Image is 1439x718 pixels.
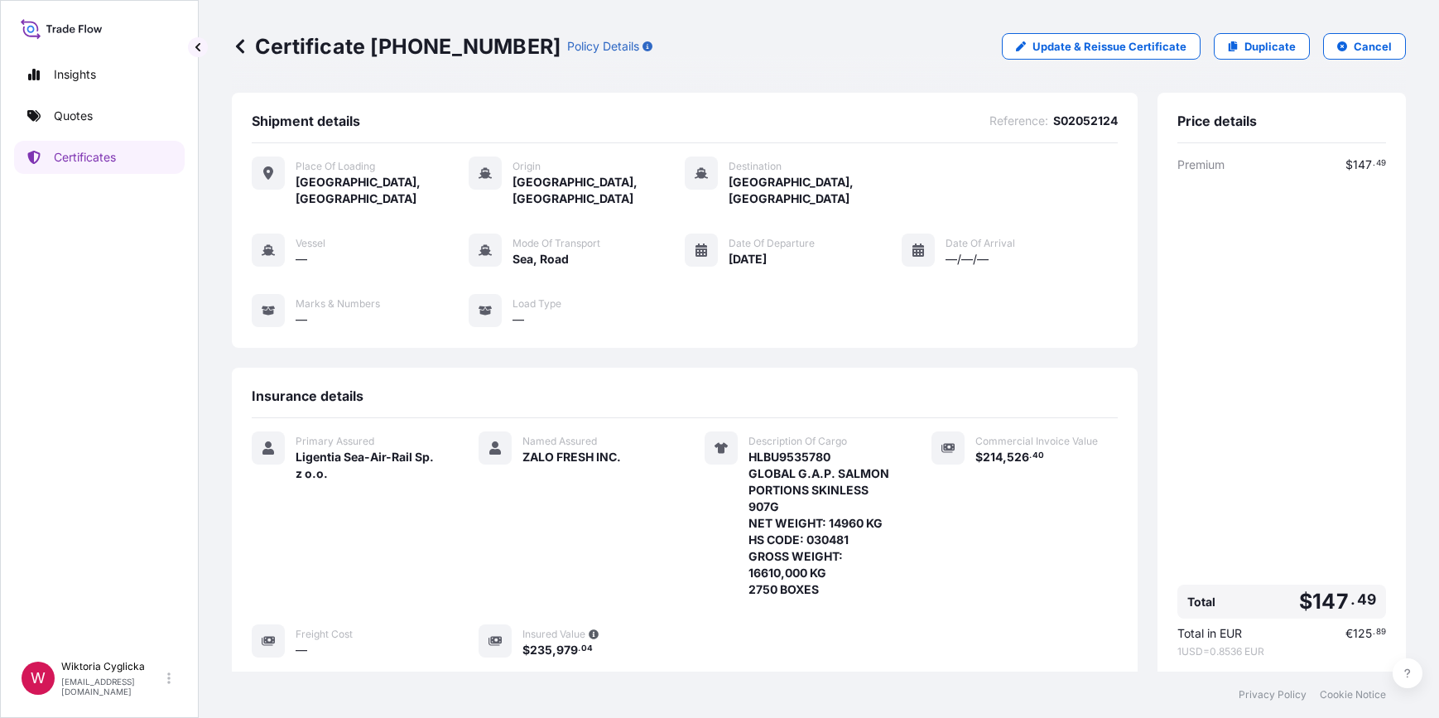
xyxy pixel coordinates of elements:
[14,141,185,174] a: Certificates
[61,660,164,673] p: Wiktoria Cyglicka
[729,160,782,173] span: Destination
[1187,594,1215,610] span: Total
[1177,625,1242,642] span: Total in EUR
[1003,451,1007,463] span: ,
[975,435,1098,448] span: Commercial Invoice Value
[54,108,93,124] p: Quotes
[1244,38,1296,55] p: Duplicate
[1312,591,1349,612] span: 147
[1357,595,1376,605] span: 49
[513,311,524,328] span: —
[1032,38,1186,55] p: Update & Reissue Certificate
[296,174,469,207] span: [GEOGRAPHIC_DATA], [GEOGRAPHIC_DATA]
[1177,157,1225,173] span: Premium
[522,449,621,465] span: ZALO FRESH INC.
[1353,159,1372,171] span: 147
[748,449,892,598] span: HLBU9535780 GLOBAL G.A.P. SALMON PORTIONS SKINLESS 907G NET WEIGHT: 14960 KG HS CODE: 030481 GROS...
[1376,629,1386,635] span: 89
[296,449,439,482] span: Ligentia Sea-Air-Rail Sp. z o.o.
[296,642,307,658] span: —
[1376,161,1386,166] span: 49
[729,251,767,267] span: [DATE]
[61,677,164,696] p: [EMAIL_ADDRESS][DOMAIN_NAME]
[552,644,556,656] span: ,
[14,58,185,91] a: Insights
[983,451,1003,463] span: 214
[513,297,561,311] span: Load Type
[31,670,46,687] span: W
[946,251,989,267] span: —/—/—
[1002,33,1201,60] a: Update & Reissue Certificate
[1373,629,1375,635] span: .
[296,435,374,448] span: Primary Assured
[14,99,185,133] a: Quotes
[513,160,541,173] span: Origin
[1320,688,1386,701] a: Cookie Notice
[567,38,639,55] p: Policy Details
[729,237,815,250] span: Date of Departure
[296,311,307,328] span: —
[975,451,983,463] span: $
[522,628,585,641] span: Insured Value
[296,251,307,267] span: —
[513,251,569,267] span: Sea, Road
[252,113,360,129] span: Shipment details
[1177,113,1257,129] span: Price details
[1323,33,1406,60] button: Cancel
[530,644,552,656] span: 235
[1354,38,1392,55] p: Cancel
[296,160,375,173] span: Place of Loading
[1345,628,1353,639] span: €
[729,174,902,207] span: [GEOGRAPHIC_DATA], [GEOGRAPHIC_DATA]
[1214,33,1310,60] a: Duplicate
[1353,628,1372,639] span: 125
[989,113,1048,129] span: Reference :
[1345,159,1353,171] span: $
[522,644,530,656] span: $
[252,388,363,404] span: Insurance details
[513,237,600,250] span: Mode of Transport
[513,174,686,207] span: [GEOGRAPHIC_DATA], [GEOGRAPHIC_DATA]
[296,237,325,250] span: Vessel
[1299,591,1312,612] span: $
[748,435,847,448] span: Description Of Cargo
[1053,113,1118,129] span: S02052124
[232,33,561,60] p: Certificate [PHONE_NUMBER]
[1350,595,1355,605] span: .
[1032,453,1044,459] span: 40
[578,646,580,652] span: .
[1007,451,1029,463] span: 526
[1239,688,1307,701] a: Privacy Policy
[296,628,353,641] span: Freight Cost
[54,66,96,83] p: Insights
[581,646,593,652] span: 04
[1029,453,1032,459] span: .
[296,297,380,311] span: Marks & Numbers
[54,149,116,166] p: Certificates
[1177,645,1386,658] span: 1 USD = 0.8536 EUR
[556,644,578,656] span: 979
[946,237,1015,250] span: Date of Arrival
[1373,161,1375,166] span: .
[522,435,597,448] span: Named Assured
